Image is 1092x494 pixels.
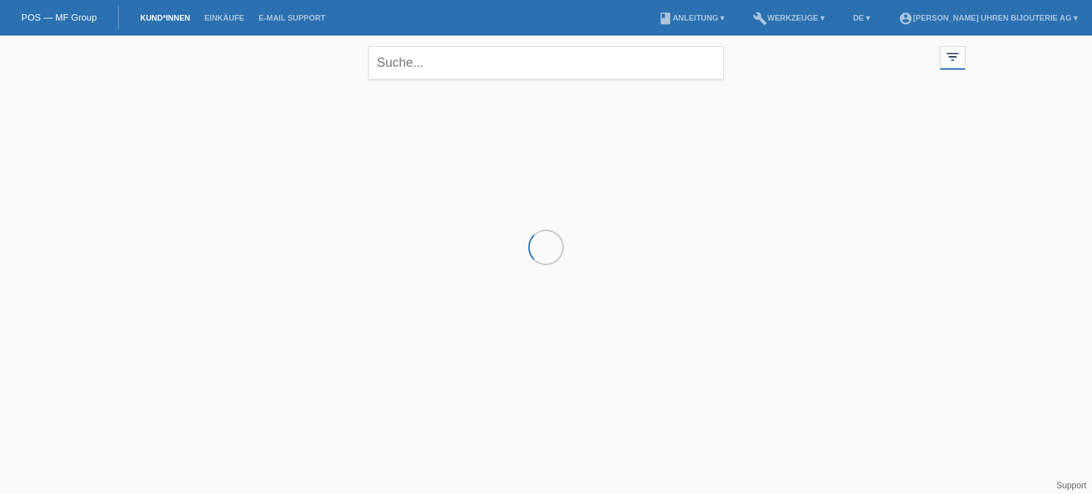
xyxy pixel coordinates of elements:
i: build [753,11,767,26]
a: POS — MF Group [21,12,97,23]
a: Einkäufe [197,14,251,22]
a: buildWerkzeuge ▾ [746,14,832,22]
a: Kund*innen [133,14,197,22]
a: Support [1056,480,1086,490]
a: account_circle[PERSON_NAME] Uhren Bijouterie AG ▾ [892,14,1085,22]
i: book [658,11,673,26]
a: bookAnleitung ▾ [651,14,732,22]
a: DE ▾ [846,14,877,22]
i: account_circle [899,11,913,26]
a: E-Mail Support [252,14,333,22]
i: filter_list [945,49,960,65]
input: Suche... [368,46,724,80]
